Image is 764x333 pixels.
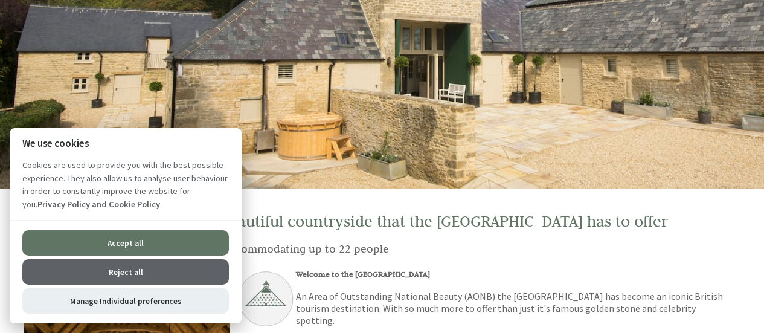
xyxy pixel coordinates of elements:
[37,199,160,210] a: Privacy Policy and Cookie Policy
[22,259,229,285] button: Reject all
[24,212,725,231] h1: Situated amongst the most beautiful countryside that the [GEOGRAPHIC_DATA] has to offer
[10,159,242,220] p: Cookies are used to provide you with the best possible experience. They also allow us to analyse ...
[22,288,229,314] button: Manage Individual preferences
[24,240,725,257] h2: Exclusive, Luxury, [GEOGRAPHIC_DATA] accommodating up to 22 people
[10,138,242,149] h2: We use cookies
[296,269,430,279] strong: Welcome to the [GEOGRAPHIC_DATA]
[22,230,229,256] button: Accept all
